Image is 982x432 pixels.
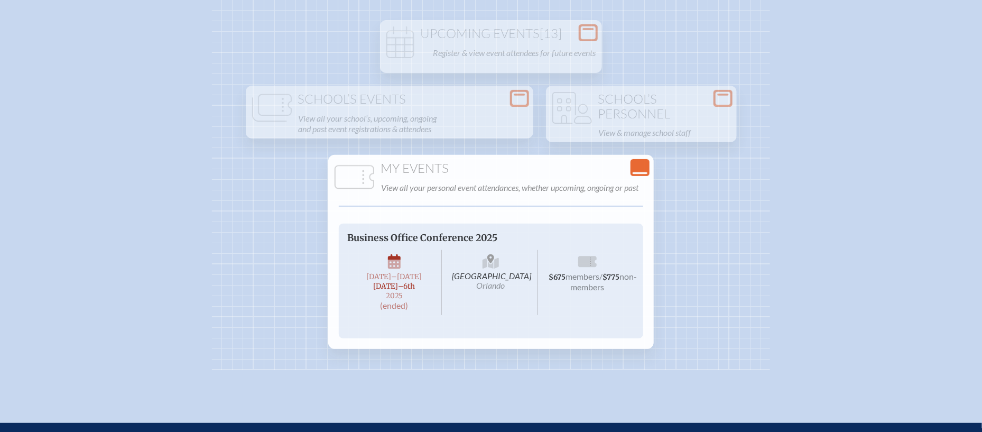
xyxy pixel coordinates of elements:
[332,161,650,176] h1: My Events
[540,25,562,41] span: [13]
[444,250,539,315] span: [GEOGRAPHIC_DATA]
[549,273,566,282] span: $675
[347,232,614,244] p: Business Office Conference 2025
[356,292,433,300] span: 2025
[433,45,596,60] p: Register & view event attendees for future events
[571,271,637,292] span: non-members
[599,271,603,281] span: /
[366,272,391,281] span: [DATE]
[550,92,733,121] h1: School’s Personnel
[373,282,415,291] span: [DATE]–⁠6th
[603,273,619,282] span: $775
[477,280,505,290] span: Orlando
[381,180,647,195] p: View all your personal event attendances, whether upcoming, ongoing or past
[566,271,599,281] span: members
[380,300,408,310] span: (ended)
[384,26,598,41] h1: Upcoming Events
[391,272,422,281] span: –[DATE]
[299,111,527,136] p: View all your school’s, upcoming, ongoing and past event registrations & attendees
[599,125,730,140] p: View & manage school staff
[250,92,529,107] h1: School’s Events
